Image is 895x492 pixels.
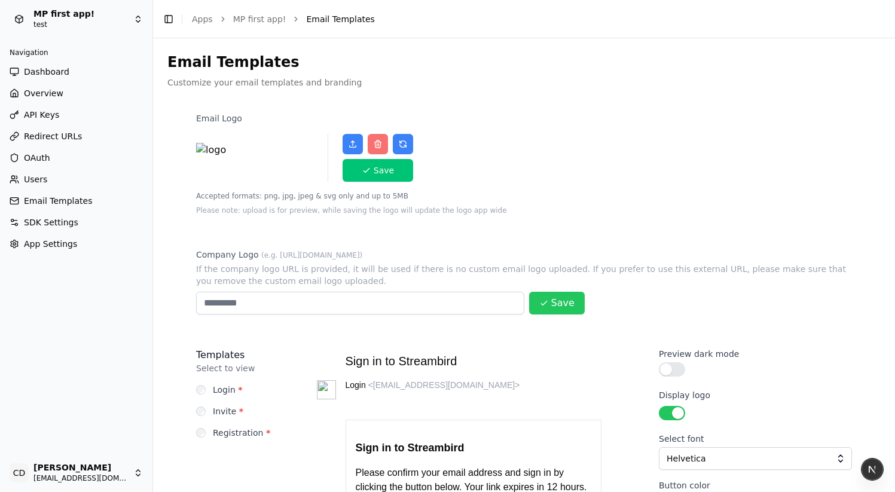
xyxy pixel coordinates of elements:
[539,296,575,310] div: Save
[196,249,852,261] label: Company Logo
[24,195,92,207] span: Email Templates
[24,130,82,142] span: Redirect URLs
[192,13,375,25] nav: breadcrumb
[659,433,852,445] label: Select font
[5,43,148,62] div: Navigation
[5,127,148,146] a: Redirect URLs
[343,159,413,182] button: Save
[362,164,394,176] div: Save
[659,447,852,470] button: Helvetica
[196,191,852,201] p: Accepted formats: png, jpg, jpeg & svg only and up to 5MB
[24,109,59,121] span: API Keys
[213,405,243,417] label: Invite
[24,173,47,185] span: Users
[196,362,274,374] p: Select to view
[196,143,316,173] img: logo
[5,234,148,253] a: App Settings
[5,459,148,487] button: CD[PERSON_NAME][EMAIL_ADDRESS][DOMAIN_NAME]
[196,206,852,215] p: Please note: upload is for preview, while saving the logo will update the logo app wide
[368,134,388,154] button: Remove logo
[24,238,77,250] span: App Settings
[24,216,78,228] span: SDK Settings
[213,427,270,439] label: Registration
[659,389,852,401] label: Display logo
[5,148,148,167] a: OAuth
[5,170,148,189] a: Users
[5,5,148,33] button: MP first app!test
[356,439,592,456] div: Sign in to Streambird
[24,66,69,78] span: Dashboard
[5,62,148,81] a: Dashboard
[306,13,374,25] span: Email Templates
[196,349,245,360] label: Templates
[5,105,148,124] a: API Keys
[33,20,129,29] span: test
[346,379,520,391] div: Login
[192,14,213,24] a: Apps
[33,9,129,20] span: MP first app!
[5,213,148,232] a: SDK Settings
[5,191,148,210] a: Email Templates
[187,338,283,448] nav: Sidebar
[667,453,827,465] span: Helvetica
[261,251,362,259] span: (e.g. [URL][DOMAIN_NAME])
[343,134,363,154] label: Upload logo
[659,479,852,491] label: Button color
[167,53,881,72] h2: Email Templates
[196,112,852,124] label: Email Logo
[346,353,621,369] div: Sign in to Streambird
[529,292,585,314] button: Save
[167,77,881,88] p: Customize your email templates and branding
[24,87,63,99] span: Overview
[213,384,243,396] label: Login
[5,84,148,103] a: Overview
[233,13,286,25] a: MP first app!
[33,463,129,473] span: [PERSON_NAME]
[368,380,520,390] span: <[EMAIL_ADDRESS][DOMAIN_NAME]>
[33,473,129,483] span: [EMAIL_ADDRESS][DOMAIN_NAME]
[10,463,29,482] span: CD
[196,263,852,287] label: If the company logo URL is provided, it will be used if there is no custom email logo uploaded. I...
[659,348,852,360] label: Preview dark mode
[24,152,50,164] span: OAuth
[393,134,413,154] button: Reset logo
